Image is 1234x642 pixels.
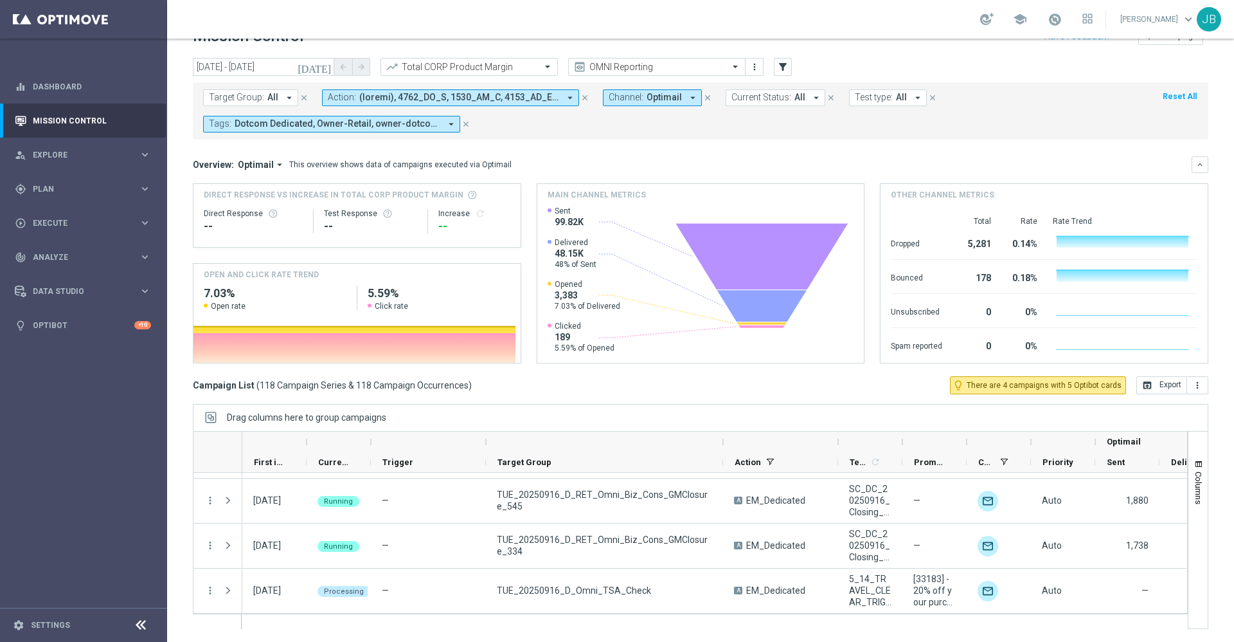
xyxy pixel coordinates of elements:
[870,457,881,467] i: refresh
[1181,12,1195,26] span: keyboard_arrow_down
[298,91,310,105] button: close
[958,300,991,321] div: 0
[382,457,413,467] span: Trigger
[580,93,589,102] i: close
[1042,495,1062,506] span: Auto
[749,62,760,72] i: more_vert
[849,573,891,608] span: 5_14_TRAVEL_CLEAR_TRIGGER
[15,104,151,138] div: Mission Control
[1042,540,1062,551] span: Auto
[1194,472,1204,504] span: Columns
[14,184,152,194] button: gps_fixed Plan keyboard_arrow_right
[14,320,152,331] button: lightbulb Optibot +10
[204,495,216,506] i: more_vert
[193,58,334,76] input: Select date range
[978,491,998,511] div: Optimail
[927,91,938,105] button: close
[382,495,389,506] span: —
[555,248,596,259] span: 48.15K
[1171,457,1202,467] span: Delivered
[891,189,994,201] h4: Other channel metrics
[359,92,559,103] span: (loremi), 4762_DO_S, 1530_AM_C, 4153_AD_E/S, 5300_DO_E, TempoRincid_UTLABO, ET_DolorEmag_A4, EN_A...
[15,252,26,263] i: track_changes
[204,585,216,596] button: more_vert
[334,58,352,76] button: arrow_back
[33,69,151,104] a: Dashboard
[928,93,937,102] i: close
[555,206,584,216] span: Sent
[31,621,70,629] a: Settings
[289,159,512,170] div: This overview shows data of campaigns executed via Optimail
[548,189,646,201] h4: Main channel metrics
[849,483,891,518] span: SC_DC_20250916_Closing_GMEmail_ST545
[1006,232,1037,253] div: 0.14%
[912,92,924,104] i: arrow_drop_down
[139,183,151,195] i: keyboard_arrow_right
[746,585,805,596] span: EM_Dedicated
[958,335,991,355] div: 0
[382,540,389,551] span: —
[827,93,836,102] i: close
[913,573,956,608] span: [33183] - 20% off your purchase of passport photos, luggage, and audio.
[1006,266,1037,287] div: 0.18%
[1042,585,1062,596] span: Auto
[958,266,991,287] div: 178
[322,89,579,106] button: Action: (loremi), 4762_DO_S, 1530_AM_C, 4153_AD_E/S, 5300_DO_E, TempoRincid_UTLABO, ET_DolorEmag_...
[1141,585,1149,596] span: —
[209,118,231,129] span: Tags:
[438,219,510,234] div: --
[810,92,822,104] i: arrow_drop_down
[1197,7,1221,32] div: JB
[15,183,26,195] i: gps_fixed
[317,540,359,552] colored-tag: Running
[15,149,139,161] div: Explore
[469,380,472,391] span: )
[1107,437,1141,446] span: Optimail
[317,585,370,597] colored-tag: Processing
[14,286,152,297] div: Data Studio keyboard_arrow_right
[204,208,303,219] div: Direct Response
[211,301,246,311] span: Open rate
[357,62,366,71] i: arrow_forward
[382,585,389,596] span: —
[204,219,303,234] div: --
[386,60,398,73] i: trending_up
[339,62,348,71] i: arrow_back
[139,217,151,229] i: keyboard_arrow_right
[438,208,510,219] div: Increase
[497,457,551,467] span: Target Group
[33,185,139,193] span: Plan
[227,412,386,423] div: Row Groups
[555,289,620,301] span: 3,383
[891,300,942,321] div: Unsubscribed
[139,251,151,263] i: keyboard_arrow_right
[324,587,364,596] span: Processing
[849,89,927,106] button: Test type: All arrow_drop_down
[267,92,278,103] span: All
[14,82,152,92] button: equalizer Dashboard
[15,149,26,161] i: person_search
[647,92,682,103] span: Optimail
[253,540,281,551] div: 16 Sep 2025, Tuesday
[33,288,139,295] span: Data Studio
[1126,540,1149,551] span: 1,738
[849,528,891,563] span: SC_DC_20250916_Closing_GMEmail_ST334
[15,81,26,93] i: equalizer
[1013,12,1027,26] span: school
[235,118,440,129] span: Dotcom Dedicated, Owner-Retail, owner-dotcom-dedicated, owner-omni-dedicated, owner-retail
[978,581,998,601] img: Optimail
[14,218,152,228] button: play_circle_outline Execute keyboard_arrow_right
[14,252,152,262] div: track_changes Analyze keyboard_arrow_right
[850,457,868,467] span: Templates
[14,116,152,126] div: Mission Control
[460,117,472,131] button: close
[368,286,510,301] h2: 5.59%
[238,159,274,170] span: Optimail
[227,412,386,423] span: Drag columns here to group campaigns
[555,259,596,270] span: 48% of Sent
[573,60,586,73] i: preview
[914,457,945,467] span: Promotions
[868,455,881,469] span: Calculate column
